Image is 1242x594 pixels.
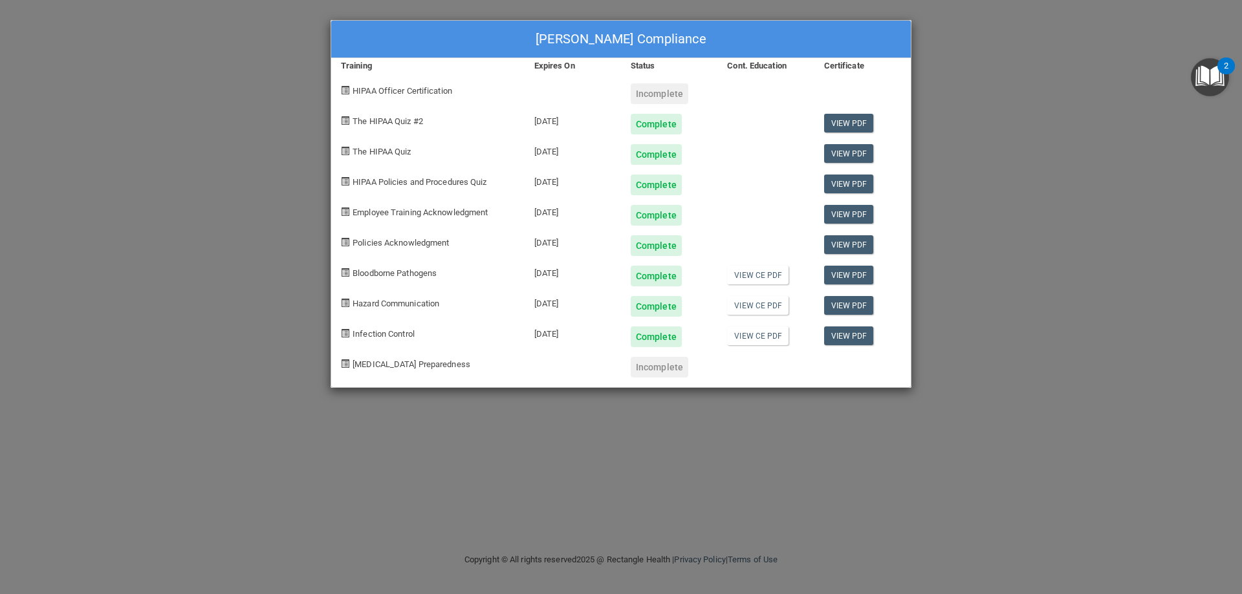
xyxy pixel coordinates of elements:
a: View CE PDF [727,296,789,315]
div: Complete [631,144,682,165]
a: View PDF [824,144,874,163]
div: [PERSON_NAME] Compliance [331,21,911,58]
div: Status [621,58,717,74]
span: HIPAA Policies and Procedures Quiz [353,177,486,187]
div: Complete [631,326,682,347]
div: Complete [631,235,682,256]
div: Training [331,58,525,74]
span: Infection Control [353,329,415,339]
span: The HIPAA Quiz [353,147,411,156]
span: The HIPAA Quiz #2 [353,116,423,126]
div: Expires On [525,58,621,74]
span: Hazard Communication [353,299,439,308]
iframe: Drift Widget Chat Controller [1018,502,1226,554]
div: [DATE] [525,317,621,347]
span: Policies Acknowledgment [353,238,449,248]
div: Complete [631,175,682,195]
div: Complete [631,296,682,317]
div: Incomplete [631,357,688,377]
a: View PDF [824,175,874,193]
a: View PDF [824,296,874,315]
a: View PDF [824,114,874,133]
div: [DATE] [525,165,621,195]
a: View PDF [824,235,874,254]
div: Cont. Education [717,58,814,74]
a: View CE PDF [727,266,789,284]
div: [DATE] [525,134,621,165]
div: Incomplete [631,83,688,104]
span: [MEDICAL_DATA] Preparedness [353,359,470,369]
div: [DATE] [525,286,621,317]
div: [DATE] [525,104,621,134]
div: Complete [631,205,682,226]
div: Complete [631,114,682,134]
div: Complete [631,266,682,286]
div: Certificate [814,58,911,74]
a: View PDF [824,266,874,284]
button: Open Resource Center, 2 new notifications [1191,58,1229,96]
div: [DATE] [525,256,621,286]
div: [DATE] [525,195,621,226]
span: Employee Training Acknowledgment [353,207,488,217]
div: 2 [1224,66,1228,83]
a: View PDF [824,205,874,224]
a: View CE PDF [727,326,789,345]
div: [DATE] [525,226,621,256]
span: HIPAA Officer Certification [353,86,452,96]
span: Bloodborne Pathogens [353,268,437,278]
a: View PDF [824,326,874,345]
